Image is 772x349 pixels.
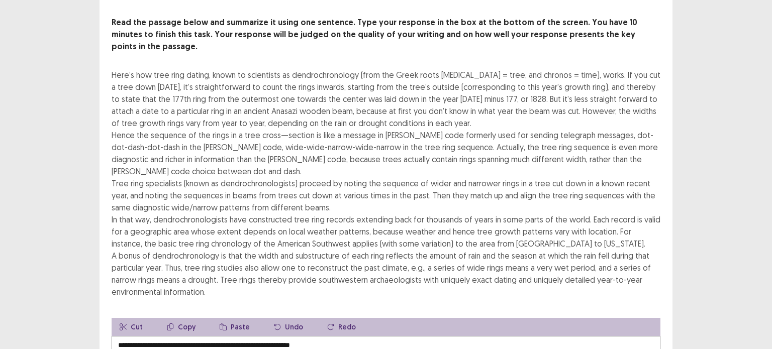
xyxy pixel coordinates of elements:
button: Cut [112,318,151,336]
button: Redo [319,318,364,336]
button: Copy [159,318,204,336]
p: Read the passage below and summarize it using one sentence. Type your response in the box at the ... [112,17,660,53]
button: Undo [266,318,311,336]
div: Here’s how tree ring dating, known to scientists as dendrochronology (from the Greek roots [MEDIC... [112,69,660,298]
button: Paste [212,318,258,336]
